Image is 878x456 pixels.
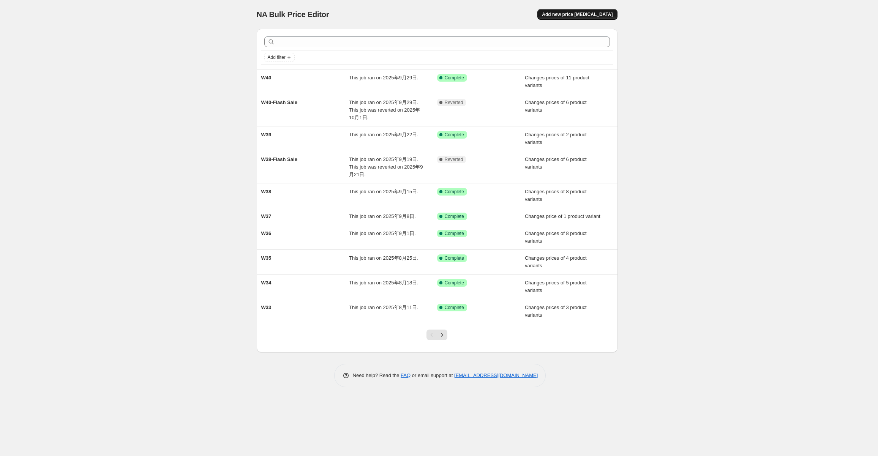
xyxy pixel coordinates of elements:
[261,305,272,310] span: W33
[261,230,272,236] span: W36
[261,99,297,105] span: W40-Flash Sale
[261,132,272,137] span: W39
[445,255,464,261] span: Complete
[349,189,418,194] span: This job ran on 2025年9月15日.
[261,156,297,162] span: W38-Flash Sale
[525,75,589,88] span: Changes prices of 11 product variants
[261,255,272,261] span: W35
[525,189,587,202] span: Changes prices of 8 product variants
[426,330,447,340] nav: Pagination
[525,255,587,268] span: Changes prices of 4 product variants
[445,189,464,195] span: Complete
[445,213,464,219] span: Complete
[525,280,587,293] span: Changes prices of 5 product variants
[525,99,587,113] span: Changes prices of 6 product variants
[537,9,617,20] button: Add new price [MEDICAL_DATA]
[525,132,587,145] span: Changes prices of 2 product variants
[261,280,272,286] span: W34
[349,230,416,236] span: This job ran on 2025年9月1日.
[261,213,272,219] span: W37
[349,132,418,137] span: This job ran on 2025年9月22日.
[445,156,463,163] span: Reverted
[445,305,464,311] span: Complete
[257,10,329,19] span: NA Bulk Price Editor
[411,372,454,378] span: or email support at
[353,372,401,378] span: Need help? Read the
[525,156,587,170] span: Changes prices of 6 product variants
[349,280,418,286] span: This job ran on 2025年8月18日.
[454,372,538,378] a: [EMAIL_ADDRESS][DOMAIN_NAME]
[445,230,464,237] span: Complete
[349,255,418,261] span: This job ran on 2025年8月25日.
[349,213,416,219] span: This job ran on 2025年9月8日.
[525,230,587,244] span: Changes prices of 8 product variants
[445,75,464,81] span: Complete
[445,132,464,138] span: Complete
[268,54,286,60] span: Add filter
[349,305,418,310] span: This job ran on 2025年8月11日.
[445,280,464,286] span: Complete
[445,99,463,106] span: Reverted
[437,330,447,340] button: Next
[349,156,423,177] span: This job ran on 2025年9月19日. This job was reverted on 2025年9月21日.
[349,75,418,80] span: This job ran on 2025年9月29日.
[525,213,600,219] span: Changes price of 1 product variant
[525,305,587,318] span: Changes prices of 3 product variants
[349,99,420,120] span: This job ran on 2025年9月29日. This job was reverted on 2025年10月1日.
[542,11,613,17] span: Add new price [MEDICAL_DATA]
[261,75,272,80] span: W40
[401,372,411,378] a: FAQ
[261,189,272,194] span: W38
[264,53,295,62] button: Add filter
